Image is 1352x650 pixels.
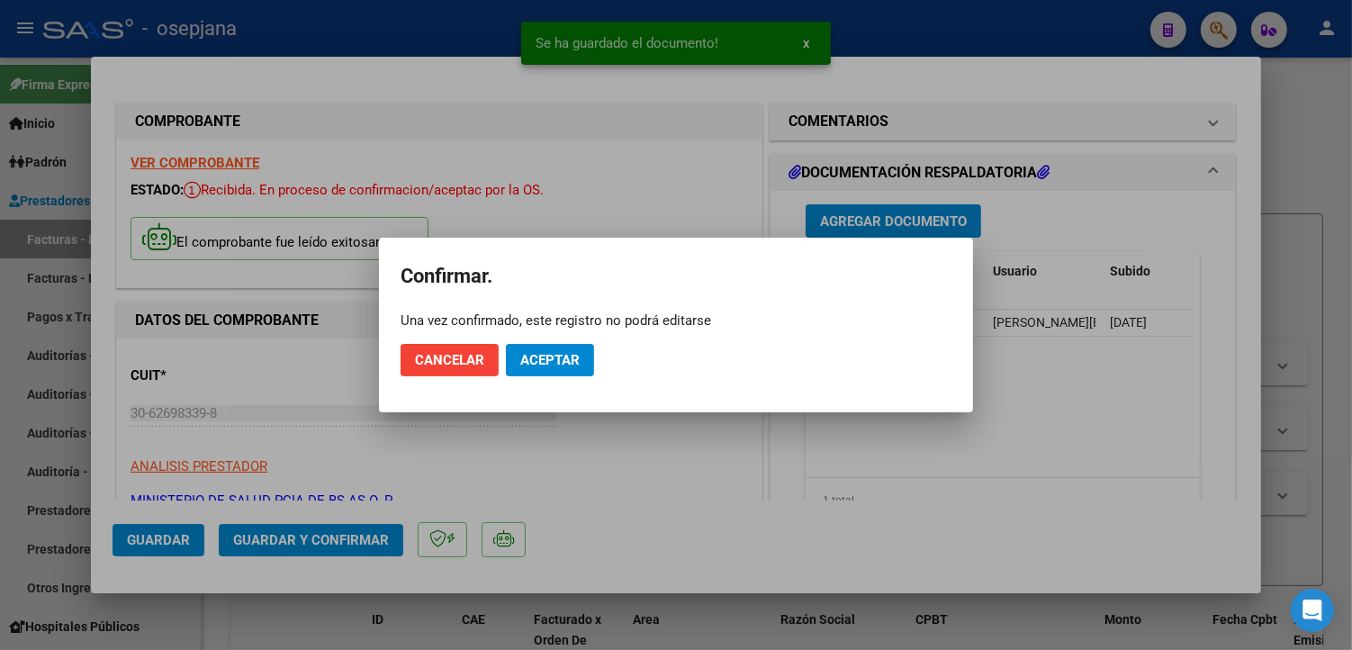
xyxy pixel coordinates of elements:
span: Aceptar [520,352,580,368]
h2: Confirmar. [401,259,951,293]
button: Cancelar [401,344,499,376]
div: Una vez confirmado, este registro no podrá editarse [401,311,951,330]
button: Aceptar [506,344,594,376]
span: Cancelar [415,352,484,368]
div: Open Intercom Messenger [1291,589,1334,632]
